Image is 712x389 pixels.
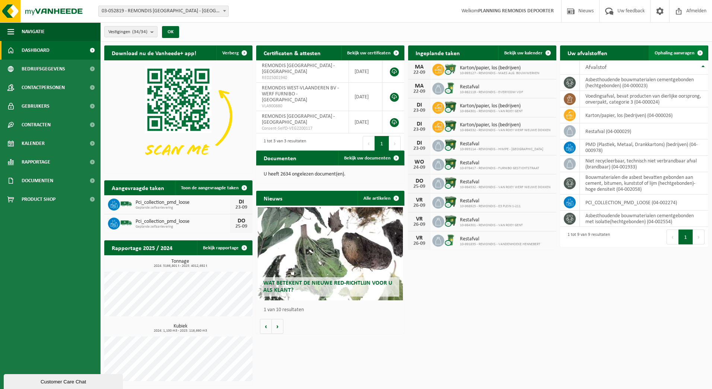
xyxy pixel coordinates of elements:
[108,329,252,333] span: 2024: 1,100 m3 - 2025: 116,660 m3
[412,222,427,227] div: 26-09
[412,197,427,203] div: VR
[216,45,252,60] button: Verberg
[132,29,147,34] count: (34/34)
[349,60,382,83] td: [DATE]
[412,216,427,222] div: VR
[412,140,427,146] div: DI
[412,146,427,151] div: 23-09
[357,191,404,206] a: Alle artikelen
[412,184,427,189] div: 25-09
[460,217,523,223] span: Restafval
[136,219,230,225] span: Pci_collection_pmd_loose
[564,229,610,245] div: 1 tot 9 van 9 resultaten
[99,6,228,16] span: 03-052819 - REMONDIS WEST-VLAANDEREN - OOSTENDE
[108,264,252,268] span: 2024: 5166,801 t - 2025: 4012,692 t
[262,103,343,109] span: VLA900880
[412,83,427,89] div: MA
[108,259,252,268] h3: Tonnage
[272,319,283,334] button: Volgende
[460,147,543,152] span: 10-993114 - REMONDIS - HIMPE - [GEOGRAPHIC_DATA]
[412,159,427,165] div: WO
[264,307,401,313] p: 1 van 10 resultaten
[460,71,539,76] span: 10-993127 - REMONDIS - MAES ALG. BOUWWERKEN
[136,206,230,210] span: Geplande zelfaanlevering
[104,45,204,60] h2: Download nu de Vanheede+ app!
[175,180,252,195] a: Toon de aangevraagde taken
[460,204,521,209] span: 10-968925 - REMONDIS - E3 PLEIN 1-211
[375,136,389,151] button: 1
[120,197,133,210] img: BL-SO-LV
[585,64,607,70] span: Afvalstof
[264,172,397,177] p: U heeft 2634 ongelezen document(en).
[580,75,708,91] td: asbesthoudende bouwmaterialen cementgebonden (hechtgebonden) (04-000023)
[460,223,523,228] span: 10-984301 - REMONDIS - VAN ROEY GENT
[22,97,50,116] span: Gebruikers
[104,26,158,37] button: Vestigingen(34/34)
[349,83,382,111] td: [DATE]
[444,215,457,227] img: WB-1100-CU
[444,196,457,208] img: WB-1100-CU
[580,172,708,194] td: bouwmaterialen die asbest bevatten gebonden aan cement, bitumen, kunststof of lijm (hechtgebonden...
[460,122,550,128] span: Karton/papier, los (bedrijven)
[444,234,457,246] img: WB-0240-CU
[349,111,382,133] td: [DATE]
[580,194,708,211] td: PCI_COLLECTION_PMD_LOOSE (04-002274)
[444,101,457,113] img: WB-1100-CU
[678,230,693,244] button: 1
[341,45,404,60] a: Bekijk uw certificaten
[256,191,290,205] h2: Nieuws
[120,216,133,229] img: BL-SO-LV
[22,60,65,78] span: Bedrijfsgegevens
[444,120,457,132] img: WB-1100-CU
[22,78,65,97] span: Contactpersonen
[460,236,540,242] span: Restafval
[444,177,457,189] img: WB-1100-CU
[234,205,249,210] div: 23-09
[104,180,172,195] h2: Aangevraagde taken
[460,141,543,147] span: Restafval
[412,108,427,113] div: 23-09
[389,136,401,151] button: Next
[412,121,427,127] div: DI
[444,63,457,75] img: WB-0660-CU
[363,136,375,151] button: Previous
[98,6,229,17] span: 03-052819 - REMONDIS WEST-VLAANDEREN - OOSTENDE
[460,160,539,166] span: Restafval
[412,178,427,184] div: DO
[580,139,708,156] td: PMD (Plastiek, Metaal, Drankkartons) (bedrijven) (04-000978)
[412,235,427,241] div: VR
[258,207,403,300] a: Wat betekent de nieuwe RED-richtlijn voor u als klant?
[504,51,543,56] span: Bekijk uw kalender
[412,89,427,94] div: 22-09
[104,240,180,255] h2: Rapportage 2025 / 2024
[412,64,427,70] div: MA
[580,123,708,139] td: restafval (04-000029)
[693,230,705,244] button: Next
[234,199,249,205] div: DI
[22,22,45,41] span: Navigatie
[412,241,427,246] div: 26-09
[262,126,343,132] span: Consent-SelfD-VEG2200117
[580,211,708,227] td: asbesthoudende bouwmaterialen cementgebonden met isolatie(hechtgebonden) (04-002554)
[262,85,339,103] span: REMONDIS WEST-VLAANDEREN BV - WERF FURNIBO - [GEOGRAPHIC_DATA]
[667,230,678,244] button: Previous
[580,156,708,172] td: niet recycleerbaar, technisch niet verbrandbaar afval (brandbaar) (04-001933)
[104,60,252,172] img: Download de VHEPlus App
[338,151,404,165] a: Bekijk uw documenten
[22,134,45,153] span: Kalender
[22,153,50,171] span: Rapportage
[412,165,427,170] div: 24-09
[444,139,457,151] img: WB-1100-CU
[498,45,556,60] a: Bekijk uw kalender
[460,198,521,204] span: Restafval
[262,75,343,81] span: RED25001940
[412,127,427,132] div: 23-09
[262,63,335,75] span: REMONDIS [GEOGRAPHIC_DATA] - [GEOGRAPHIC_DATA]
[560,45,615,60] h2: Uw afvalstoffen
[22,41,50,60] span: Dashboard
[444,82,457,94] img: WB-0240-CU
[344,156,391,161] span: Bekijk uw documenten
[263,280,392,293] span: Wat betekent de nieuwe RED-richtlijn voor u als klant?
[4,373,124,389] iframe: chat widget
[460,185,550,190] span: 10-984532 - REMONDIS - VAN ROEY WERF NIEUWE DOKKEN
